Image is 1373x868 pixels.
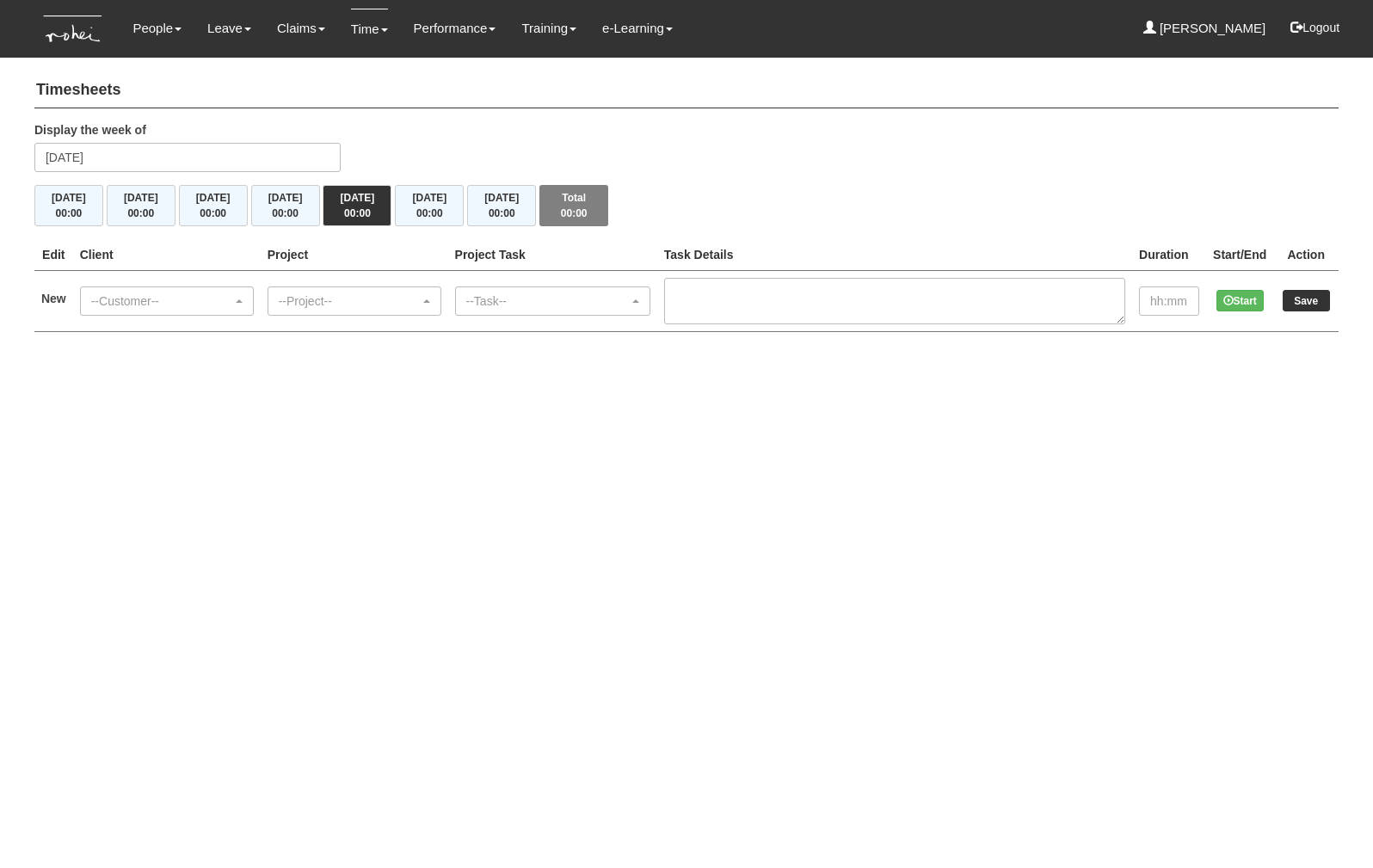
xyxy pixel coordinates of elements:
button: Logout [1278,7,1351,48]
button: --Customer-- [80,286,254,316]
th: Duration [1132,239,1206,271]
a: Training [521,9,576,48]
button: [DATE]00:00 [251,185,320,226]
th: Project Task [448,239,657,271]
div: --Customer-- [91,292,232,310]
button: [DATE]00:00 [395,185,464,226]
span: 00:00 [200,207,226,219]
span: 00:00 [272,207,299,219]
button: Start [1216,290,1264,311]
input: hh:mm [1139,286,1199,316]
button: [DATE]00:00 [323,185,391,226]
a: Leave [207,9,251,48]
th: Start/End [1206,239,1273,271]
label: New [41,290,66,307]
th: Project [261,239,448,271]
span: 00:00 [127,207,154,219]
a: People [132,9,182,48]
button: [DATE]00:00 [179,185,248,226]
a: e-Learning [602,9,673,48]
span: 00:00 [561,207,588,219]
div: --Task-- [466,292,629,310]
button: [DATE]00:00 [34,185,103,226]
label: Display the week of [34,121,146,139]
span: 00:00 [56,207,83,219]
div: --Project-- [279,292,420,310]
th: Task Details [657,239,1132,271]
h4: Timesheets [34,73,1339,108]
span: 00:00 [489,207,515,219]
a: [PERSON_NAME] [1143,9,1266,48]
span: 00:00 [416,207,443,219]
a: Claims [277,9,325,48]
button: Total00:00 [539,185,608,226]
th: Action [1273,239,1339,271]
a: Time [351,9,388,49]
button: [DATE]00:00 [467,185,536,226]
span: 00:00 [344,207,371,219]
th: Client [73,239,261,271]
input: Save [1283,290,1330,311]
a: Performance [414,9,496,48]
button: --Task-- [455,286,650,316]
button: --Project-- [268,286,441,316]
button: [DATE]00:00 [107,185,175,226]
div: Timesheet Week Summary [34,185,1339,226]
th: Edit [34,239,73,271]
